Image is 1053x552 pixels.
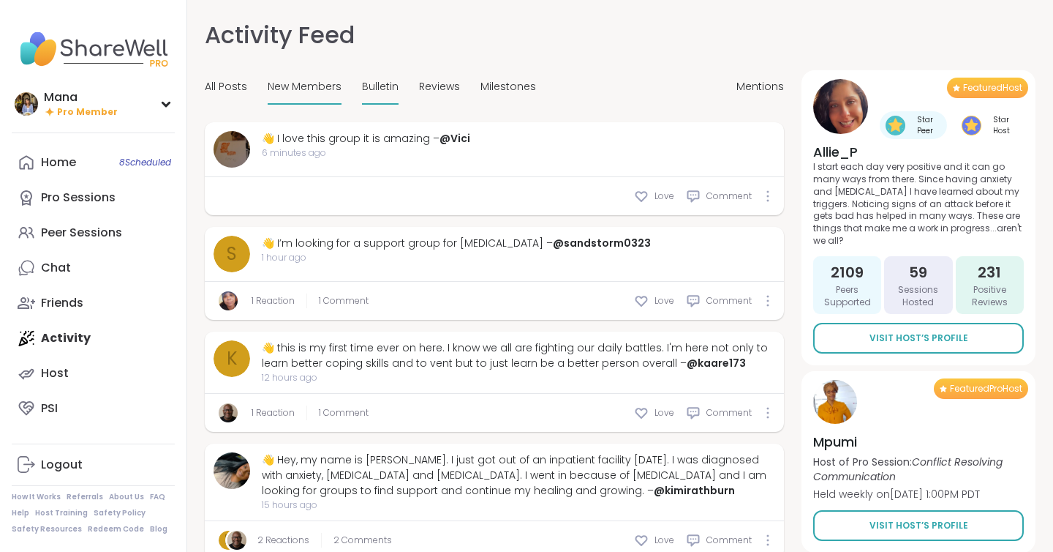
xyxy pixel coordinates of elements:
span: Mentions [736,79,784,94]
p: I start each day very positive and it can go many ways from there. Since having anxiety and [MEDI... [813,161,1024,247]
a: 2 Reactions [257,534,309,547]
a: @kaare173 [687,356,746,370]
span: Pro Member [57,106,118,119]
div: 👋 I’m looking for a support group for [MEDICAL_DATA] – [262,236,651,251]
h1: Activity Feed [205,18,355,53]
span: Positive Reviews [962,284,1018,309]
a: @Vici [439,131,470,146]
a: Peer Sessions [12,215,175,250]
span: Visit Host’s Profile [869,519,968,532]
span: Comment [706,534,752,547]
a: 1 Reaction [252,294,295,307]
img: Star Host [962,116,981,135]
span: Star Peer [908,114,941,136]
span: r [224,531,232,550]
span: 1 hour ago [262,251,651,264]
a: @sandstorm0323 [553,236,651,250]
span: Love [654,294,674,307]
span: s [227,241,237,267]
div: Host [41,365,69,381]
a: Host [12,356,175,391]
span: Reviews [419,79,460,94]
span: Bulletin [362,79,399,94]
div: Friends [41,295,83,311]
a: PSI [12,391,175,426]
span: All Posts [205,79,247,94]
div: Mana [44,89,118,105]
a: About Us [109,492,144,502]
span: 8 Scheduled [119,157,171,168]
img: Coach_T [219,291,238,310]
a: Friends [12,286,175,321]
span: Star Host [984,114,1018,136]
div: 👋 this is my first time ever on here. I know we all are fighting our daily battles. I'm here not ... [262,340,775,371]
h4: Allie_P [813,143,1024,161]
span: Featured Pro Host [950,383,1022,395]
div: 👋 Hey, my name is [PERSON_NAME]. I just got out of an inpatient facility [DATE]. I was diagnosed ... [262,452,775,499]
span: 1 Comment [319,406,369,419]
span: Featured Host [963,82,1022,94]
span: Visit Host’s Profile [869,332,968,345]
img: ShareWell Nav Logo [12,23,175,75]
span: 6 minutes ago [262,146,470,160]
img: Mpumi [813,380,857,424]
a: Visit Host’s Profile [813,510,1024,541]
span: 2109 [831,262,864,283]
img: Star Peer [886,116,905,135]
span: 2 Comments [333,534,392,547]
a: Safety Resources [12,524,82,534]
a: Safety Policy [94,508,146,518]
a: s [214,236,250,272]
a: @kimirathburn [654,483,735,498]
span: Love [654,406,674,419]
span: 12 hours ago [262,371,775,384]
div: Chat [41,260,71,276]
a: How It Works [12,492,61,502]
img: JonathanT [227,531,246,550]
a: Chat [12,250,175,286]
h4: Mpumi [813,433,1024,451]
div: PSI [41,400,58,417]
span: 231 [978,262,1001,283]
img: Vici [214,131,250,168]
img: JonathanT [219,403,238,422]
div: Home [41,154,76,171]
span: Love [654,190,674,203]
a: Host Training [35,508,88,518]
a: Logout [12,447,175,482]
span: Milestones [480,79,536,94]
a: Redeem Code [88,524,144,534]
span: Love [654,534,674,547]
div: Pro Sessions [41,190,116,206]
img: kimirathburn [214,452,250,489]
a: 1 Reaction [252,406,295,419]
p: Held weekly on [DATE] 1:00PM PDT [813,487,1024,501]
span: 15 hours ago [262,499,775,512]
span: 1 Comment [319,294,369,307]
a: Blog [150,524,167,534]
a: Visit Host’s Profile [813,323,1024,354]
span: k [227,346,238,372]
div: Peer Sessions [41,225,122,241]
a: Pro Sessions [12,180,175,215]
div: Logout [41,457,83,473]
span: Comment [706,190,752,203]
img: Allie_P [813,79,868,134]
i: Conflict Resolving Communication [813,455,1003,484]
img: Mana [15,92,38,116]
span: New Members [268,79,341,94]
a: k [214,340,250,377]
a: Referrals [67,492,103,502]
div: 👋 I love this group it is amazing – [262,131,470,146]
span: 59 [909,262,927,283]
a: FAQ [150,492,165,502]
p: Host of Pro Session: [813,455,1024,484]
span: Peers Supported [819,284,875,309]
span: Comment [706,406,752,419]
a: Help [12,508,29,518]
span: Comment [706,294,752,307]
a: Home8Scheduled [12,145,175,180]
span: Sessions Hosted [890,284,946,309]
